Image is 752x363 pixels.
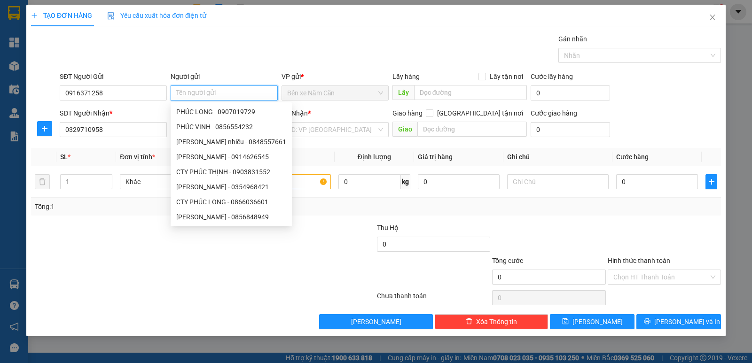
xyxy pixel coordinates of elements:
button: plus [37,121,52,136]
div: PHÚC VINH - 0856554232 [171,119,292,134]
div: PHÚC LONG - 0907019729 [171,104,292,119]
span: [PERSON_NAME] [351,317,401,327]
input: Ghi Chú [507,174,609,189]
span: Khác [125,175,216,189]
span: Xóa Thông tin [476,317,517,327]
input: Cước giao hàng [531,122,610,137]
button: plus [705,174,717,189]
label: Gán nhãn [558,35,587,43]
span: Tổng cước [492,257,523,264]
div: [PERSON_NAME] - 0914626545 [176,152,286,162]
div: nguyễn phúc nhiều - 0848557661 [171,134,292,149]
div: MÃ PHÚC KHANG - 0856848949 [171,209,292,224]
span: [PERSON_NAME] và In [654,317,720,327]
div: [PERSON_NAME] nhiều - 0848557661 [176,137,286,147]
span: Lấy [392,85,414,100]
button: [PERSON_NAME] [319,314,432,329]
span: plus [31,12,38,19]
span: Giao hàng [392,109,423,117]
div: CTY PHÚC THỊNH - 0903831552 [171,164,292,179]
span: [PERSON_NAME] [572,317,623,327]
span: kg [401,174,410,189]
div: VP gửi [282,71,389,82]
button: printer[PERSON_NAME] và In [636,314,721,329]
div: CTY PHÚC LONG - 0866036601 [176,197,286,207]
th: Ghi chú [503,148,612,166]
div: Chưa thanh toán [376,291,491,307]
div: SĐT Người Nhận [60,108,167,118]
span: Giao [392,122,417,137]
span: [GEOGRAPHIC_DATA] tận nơi [433,108,527,118]
div: SĐT Người Gửi [60,71,167,82]
button: delete [35,174,50,189]
span: plus [706,178,717,185]
button: save[PERSON_NAME] [550,314,634,329]
div: PHÚC VINH - 0856554232 [176,122,286,132]
span: Lấy hàng [392,73,420,80]
div: NGÔ AN PHÚC - 0914626545 [171,149,292,164]
label: Cước lấy hàng [531,73,573,80]
input: Dọc đường [417,122,527,137]
span: close [709,14,716,21]
span: Giá trị hàng [418,153,453,161]
span: Thu Hộ [377,224,399,232]
div: CTY PHÚC THỊNH - 0903831552 [176,167,286,177]
div: Người gửi [171,71,278,82]
span: Đơn vị tính [120,153,155,161]
span: plus [38,125,52,132]
div: PHÚC LONG - 0907019729 [176,107,286,117]
span: SL [60,153,68,161]
span: printer [644,318,650,325]
span: VP Nhận [282,109,308,117]
input: Cước lấy hàng [531,85,610,100]
button: Close [699,5,726,31]
div: TRẦN HIẾU PHÚC - 0354968421 [171,179,292,194]
span: Yêu cầu xuất hóa đơn điện tử [107,12,206,19]
div: [PERSON_NAME] - 0856848949 [176,212,286,222]
input: 0 [418,174,500,189]
label: Cước giao hàng [531,109,577,117]
div: Tổng: 1 [35,201,291,212]
label: Hình thức thanh toán [608,257,670,264]
div: CTY PHÚC LONG - 0866036601 [171,194,292,209]
img: icon [107,12,115,20]
span: Bến xe Năm Căn [287,86,383,100]
span: Lấy tận nơi [486,71,527,82]
span: Cước hàng [616,153,649,161]
span: TẠO ĐƠN HÀNG [31,12,92,19]
span: save [562,318,569,325]
button: deleteXóa Thông tin [435,314,548,329]
span: Định lượng [358,153,391,161]
div: [PERSON_NAME] - 0354968421 [176,182,286,192]
span: delete [466,318,472,325]
input: Dọc đường [414,85,527,100]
